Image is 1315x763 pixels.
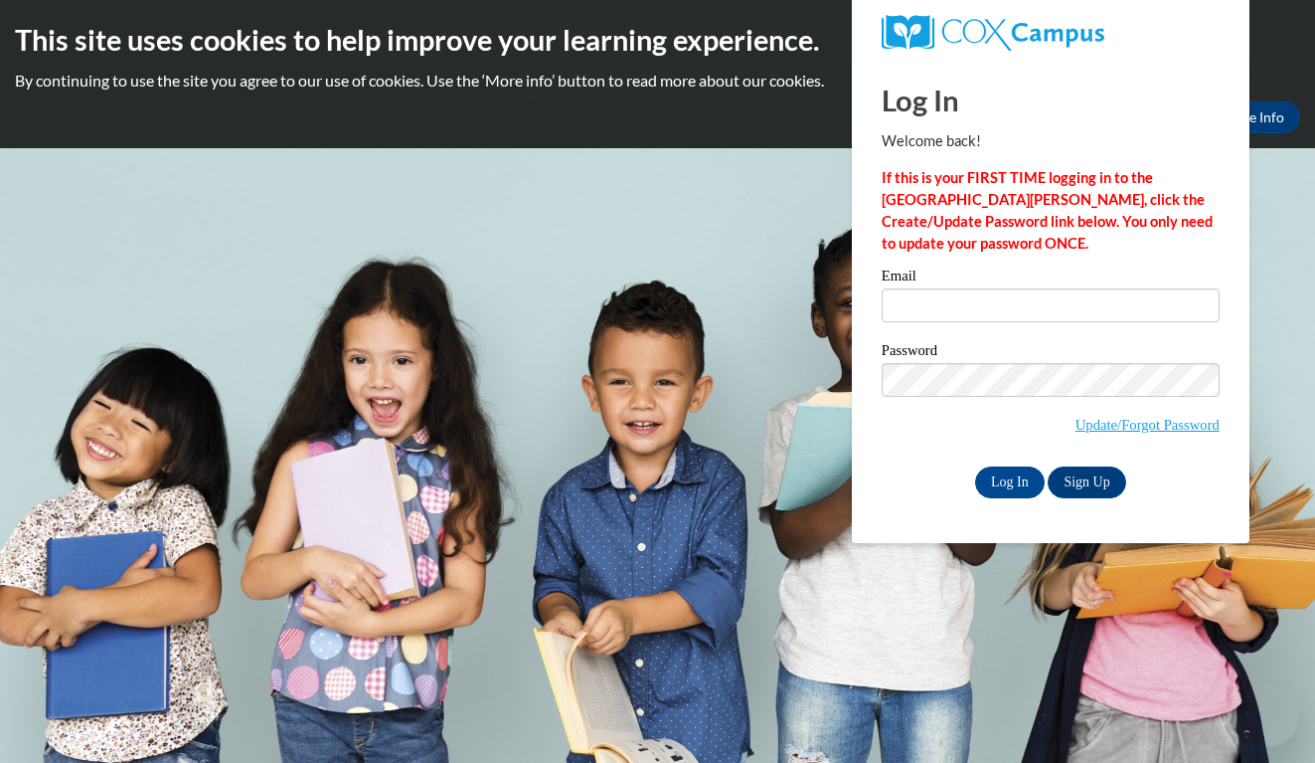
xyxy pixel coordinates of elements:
[882,15,1104,51] img: COX Campus
[1207,101,1300,133] a: More Info
[15,70,1300,92] p: By continuing to use the site you agree to our use of cookies. Use the ‘More info’ button to read...
[882,130,1220,152] p: Welcome back!
[882,269,1220,288] label: Email
[1235,683,1299,747] iframe: Button to launch messaging window
[882,15,1220,51] a: COX Campus
[1075,417,1220,433] a: Update/Forgot Password
[882,80,1220,120] h1: Log In
[882,169,1213,252] strong: If this is your FIRST TIME logging in to the [GEOGRAPHIC_DATA][PERSON_NAME], click the Create/Upd...
[882,343,1220,363] label: Password
[1048,467,1125,498] a: Sign Up
[975,467,1045,498] input: Log In
[15,20,1300,60] h2: This site uses cookies to help improve your learning experience.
